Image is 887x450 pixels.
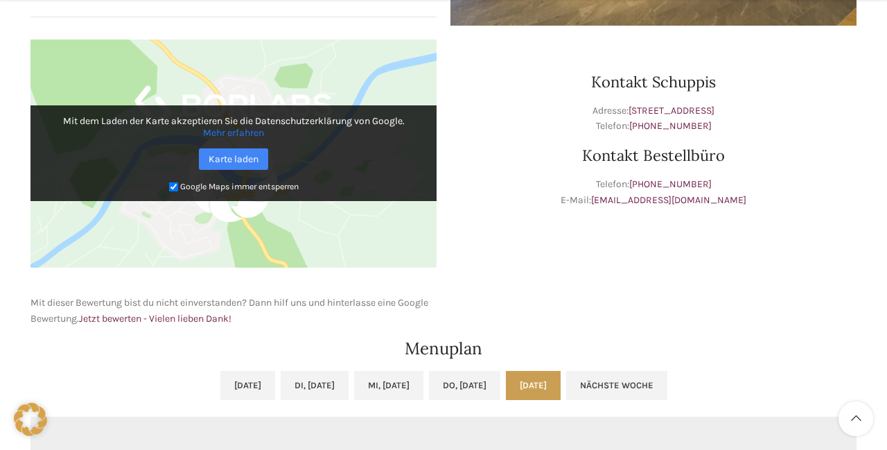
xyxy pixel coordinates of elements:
[450,74,857,89] h3: Kontakt Schuppis
[30,340,857,357] h2: Menuplan
[79,313,231,324] a: Jetzt bewerten - Vielen lieben Dank!
[450,177,857,208] p: Telefon: E-Mail:
[629,178,712,190] a: [PHONE_NUMBER]
[629,105,714,116] a: [STREET_ADDRESS]
[40,115,427,139] p: Mit dem Laden der Karte akzeptieren Sie die Datenschutzerklärung von Google.
[199,148,268,170] a: Karte laden
[30,40,437,268] img: Google Maps
[450,103,857,135] p: Adresse: Telefon:
[169,182,178,191] input: Google Maps immer entsperren
[180,182,299,191] small: Google Maps immer entsperren
[566,371,667,400] a: Nächste Woche
[506,371,561,400] a: [DATE]
[450,148,857,163] h3: Kontakt Bestellbüro
[591,194,746,206] a: [EMAIL_ADDRESS][DOMAIN_NAME]
[429,371,500,400] a: Do, [DATE]
[220,371,275,400] a: [DATE]
[203,127,264,139] a: Mehr erfahren
[30,295,437,327] p: Mit dieser Bewertung bist du nicht einverstanden? Dann hilf uns und hinterlasse eine Google Bewer...
[838,401,873,436] a: Scroll to top button
[629,120,712,132] a: [PHONE_NUMBER]
[281,371,349,400] a: Di, [DATE]
[354,371,423,400] a: Mi, [DATE]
